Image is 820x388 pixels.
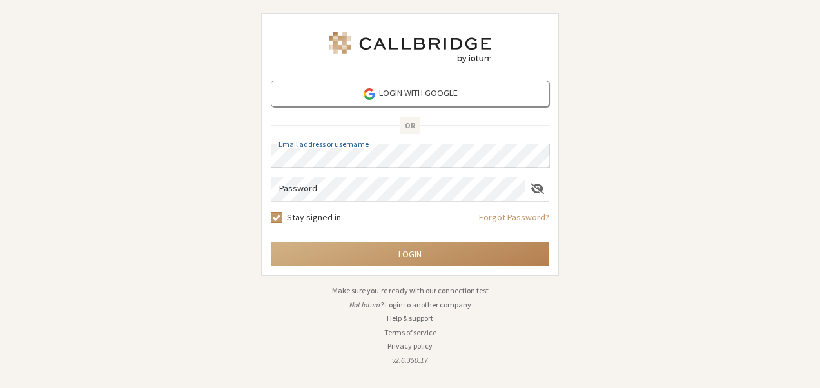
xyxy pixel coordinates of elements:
[385,299,471,311] button: Login to another company
[525,177,549,200] div: Show password
[271,177,525,201] input: Password
[287,211,341,224] label: Stay signed in
[387,341,433,351] a: Privacy policy
[362,87,376,101] img: google-icon.png
[479,211,549,233] a: Forgot Password?
[384,327,436,337] a: Terms of service
[261,299,559,311] li: Not Iotum?
[400,117,420,134] span: OR
[387,313,433,323] a: Help & support
[271,242,549,266] button: Login
[271,81,549,107] a: Login with Google
[271,144,550,168] input: Email address or username
[332,286,489,295] a: Make sure you're ready with our connection test
[261,354,559,366] li: v2.6.350.17
[326,32,494,63] img: Iotum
